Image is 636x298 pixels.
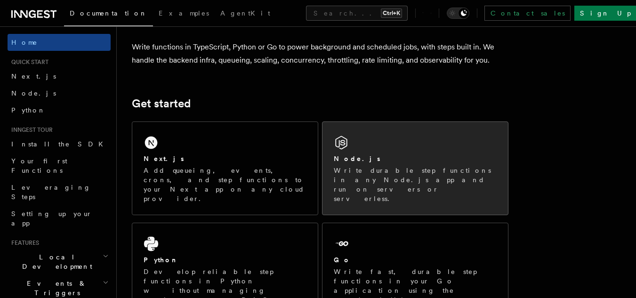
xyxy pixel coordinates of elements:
[11,140,109,148] span: Install the SDK
[220,9,270,17] span: AgentKit
[8,136,111,153] a: Install the SDK
[8,58,48,66] span: Quick start
[144,154,184,163] h2: Next.js
[64,3,153,26] a: Documentation
[8,239,39,247] span: Features
[153,3,215,25] a: Examples
[8,85,111,102] a: Node.js
[381,8,402,18] kbd: Ctrl+K
[334,255,351,265] h2: Go
[8,68,111,85] a: Next.js
[334,166,497,203] p: Write durable step functions in any Node.js app and run on servers or serverless.
[11,89,56,97] span: Node.js
[8,34,111,51] a: Home
[11,72,56,80] span: Next.js
[8,279,103,298] span: Events & Triggers
[306,6,408,21] button: Search...Ctrl+K
[132,40,508,67] p: Write functions in TypeScript, Python or Go to power background and scheduled jobs, with steps bu...
[11,184,91,201] span: Leveraging Steps
[11,106,46,114] span: Python
[8,179,111,205] a: Leveraging Steps
[8,126,53,134] span: Inngest tour
[144,166,306,203] p: Add queueing, events, crons, and step functions to your Next app on any cloud provider.
[8,249,111,275] button: Local Development
[11,157,67,174] span: Your first Functions
[132,97,191,110] a: Get started
[70,9,147,17] span: Documentation
[8,205,111,232] a: Setting up your app
[132,121,318,215] a: Next.jsAdd queueing, events, crons, and step functions to your Next app on any cloud provider.
[11,38,38,47] span: Home
[484,6,571,21] a: Contact sales
[159,9,209,17] span: Examples
[215,3,276,25] a: AgentKit
[8,252,103,271] span: Local Development
[8,102,111,119] a: Python
[8,153,111,179] a: Your first Functions
[11,210,92,227] span: Setting up your app
[447,8,469,19] button: Toggle dark mode
[322,121,508,215] a: Node.jsWrite durable step functions in any Node.js app and run on servers or serverless.
[334,154,380,163] h2: Node.js
[144,255,178,265] h2: Python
